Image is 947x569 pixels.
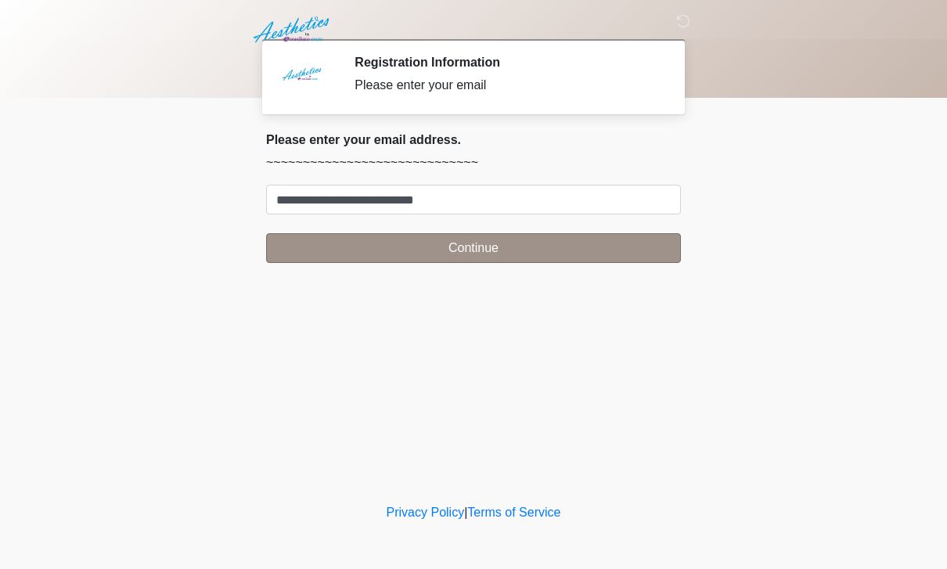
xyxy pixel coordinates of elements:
a: Privacy Policy [387,506,465,519]
img: Aesthetics by Emediate Cure Logo [250,12,336,48]
button: Continue [266,233,681,263]
div: Please enter your email [355,76,657,95]
a: | [464,506,467,519]
h2: Registration Information [355,55,657,70]
h2: Please enter your email address. [266,132,681,147]
img: Agent Avatar [278,55,325,102]
p: ~~~~~~~~~~~~~~~~~~~~~~~~~~~~~ [266,153,681,172]
a: Terms of Service [467,506,560,519]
